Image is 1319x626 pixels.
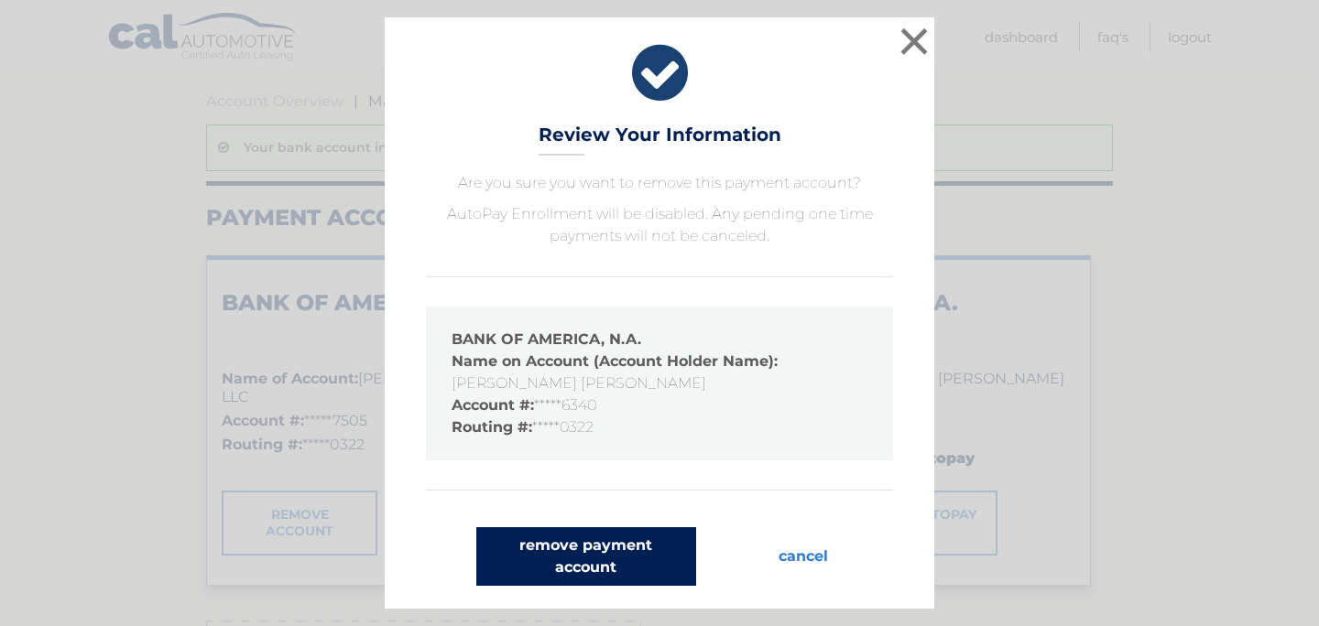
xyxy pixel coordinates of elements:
p: Are you sure you want to remove this payment account? [426,172,893,194]
strong: Account #: [452,396,534,414]
strong: Name on Account (Account Holder Name): [452,352,778,370]
strong: BANK OF AMERICA, N.A. [452,330,641,348]
button: remove payment account [476,527,696,586]
button: cancel [764,527,843,586]
button: × [896,23,932,59]
strong: Routing #: [452,418,532,436]
h3: Review Your Information [539,124,781,156]
p: AutoPay Enrollment will be disabled. Any pending one time payments will not be canceled. [426,203,893,247]
li: [PERSON_NAME] [PERSON_NAME] [452,351,867,394]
